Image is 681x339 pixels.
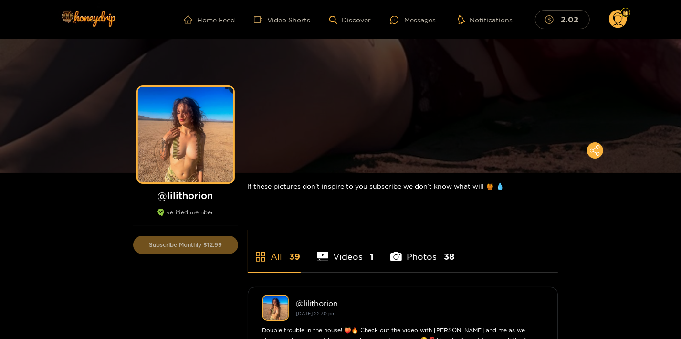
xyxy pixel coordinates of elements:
div: @ lilithorion [296,299,543,307]
a: Home Feed [184,15,235,24]
span: 39 [290,251,301,263]
span: 38 [444,251,454,263]
button: Notifications [455,15,516,24]
a: Video Shorts [254,15,310,24]
div: Messages [390,14,436,25]
a: Discover [329,16,371,24]
small: [DATE] 22:30 pm [296,311,336,316]
span: appstore [255,251,266,263]
li: All [248,229,301,272]
mark: 2.02 [559,14,580,24]
button: Subscribe Monthly $12.99 [133,236,238,254]
h1: @ lilithorion [133,190,238,201]
li: Photos [390,229,454,272]
img: lilithorion [262,295,289,321]
span: dollar [545,15,558,24]
button: 2.02 [535,10,590,29]
span: video-camera [254,15,267,24]
span: home [184,15,197,24]
div: verified member [133,209,238,226]
img: Fan Level [623,10,629,16]
div: If these pictures don’t inspire to you subscribe we don’t know what will 🍯 💧 [248,173,558,199]
span: 1 [370,251,374,263]
li: Videos [317,229,374,272]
